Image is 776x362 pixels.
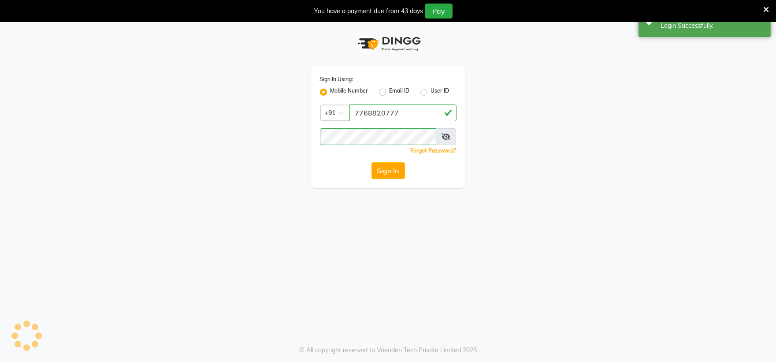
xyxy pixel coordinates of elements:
[431,87,449,97] label: User ID
[320,75,353,83] label: Sign In Using:
[411,147,457,154] a: Forgot Password?
[320,128,437,145] input: Username
[353,31,423,57] img: logo1.svg
[371,162,405,179] button: Sign In
[314,7,423,16] div: You have a payment due from 43 days
[330,87,368,97] label: Mobile Number
[390,87,410,97] label: Email ID
[661,21,764,30] div: Login Successfully.
[349,104,457,121] input: Username
[425,4,453,19] button: Pay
